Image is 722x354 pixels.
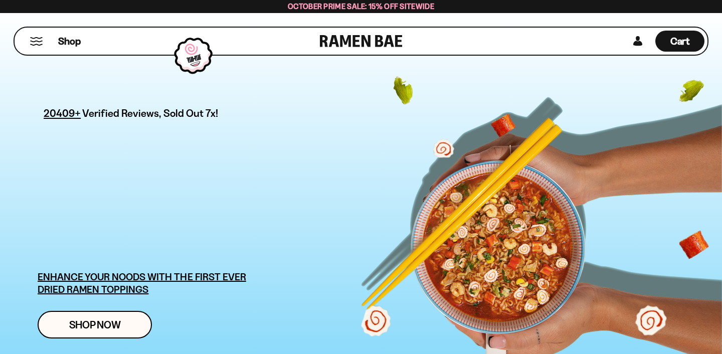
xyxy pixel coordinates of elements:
[58,31,81,52] a: Shop
[30,37,43,46] button: Mobile Menu Trigger
[288,2,434,11] span: October Prime Sale: 15% off Sitewide
[69,319,121,330] span: Shop Now
[82,107,218,119] span: Verified Reviews, Sold Out 7x!
[38,311,152,338] a: Shop Now
[58,35,81,48] span: Shop
[44,105,81,121] span: 20409+
[655,28,704,55] div: Cart
[670,35,690,47] span: Cart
